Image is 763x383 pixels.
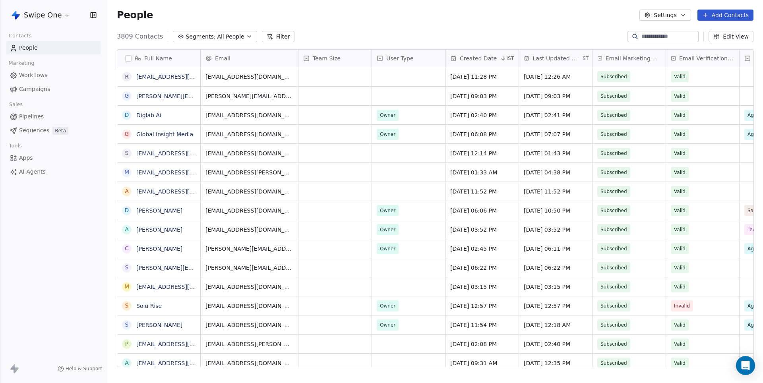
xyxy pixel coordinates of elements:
[58,366,102,372] a: Help & Support
[136,360,234,366] a: [EMAIL_ADDRESS][DOMAIN_NAME]
[125,111,129,119] div: D
[450,283,514,291] span: [DATE] 03:15 PM
[125,187,129,195] div: a
[524,226,587,234] span: [DATE] 03:52 PM
[6,69,101,82] a: Workflows
[450,73,514,81] span: [DATE] 11:28 PM
[674,226,686,234] span: Valid
[600,226,627,234] span: Subscribed
[450,264,514,272] span: [DATE] 06:22 PM
[125,340,128,348] div: p
[450,245,514,253] span: [DATE] 02:45 PM
[262,31,295,42] button: Filter
[674,264,686,272] span: Valid
[125,302,129,310] div: S
[380,130,395,138] span: Owner
[6,99,26,110] span: Sales
[6,83,101,96] a: Campaigns
[450,321,514,329] span: [DATE] 11:54 PM
[136,131,193,137] a: Global Insight Media
[136,207,182,214] a: [PERSON_NAME]
[450,207,514,215] span: [DATE] 06:06 PM
[450,359,514,367] span: [DATE] 09:31 AM
[679,54,734,62] span: Email Verification Status
[524,130,587,138] span: [DATE] 07:07 PM
[524,359,587,367] span: [DATE] 12:35 PM
[674,111,686,119] span: Valid
[19,85,50,93] span: Campaigns
[386,54,414,62] span: User Type
[524,264,587,272] span: [DATE] 06:22 PM
[524,321,587,329] span: [DATE] 12:18 AM
[136,246,182,252] a: [PERSON_NAME]
[380,207,395,215] span: Owner
[10,8,72,22] button: Swipe One
[524,188,587,195] span: [DATE] 11:52 PM
[674,245,686,253] span: Valid
[674,207,686,215] span: Valid
[125,149,129,157] div: s
[19,44,38,52] span: People
[600,321,627,329] span: Subscribed
[125,263,129,272] div: s
[506,55,514,62] span: IST
[600,340,627,348] span: Subscribed
[736,356,755,375] div: Open Intercom Messenger
[600,92,627,100] span: Subscribed
[136,303,162,309] a: Solu Rise
[524,168,587,176] span: [DATE] 04:38 PM
[136,265,280,271] a: [PERSON_NAME][EMAIL_ADDRESS][DOMAIN_NAME]
[205,245,293,253] span: [PERSON_NAME][EMAIL_ADDRESS][DOMAIN_NAME]
[450,226,514,234] span: [DATE] 03:52 PM
[519,50,592,67] div: Last Updated DateIST
[217,33,244,41] span: All People
[5,57,38,69] span: Marketing
[600,264,627,272] span: Subscribed
[639,10,691,21] button: Settings
[6,151,101,164] a: Apps
[524,92,587,100] span: [DATE] 09:03 PM
[533,54,579,62] span: Last Updated Date
[6,110,101,123] a: Pipelines
[380,111,395,119] span: Owner
[205,359,293,367] span: [EMAIL_ADDRESS][DOMAIN_NAME]
[445,50,519,67] div: Created DateIST
[524,111,587,119] span: [DATE] 02:41 PM
[205,283,293,291] span: [EMAIL_ADDRESS][DOMAIN_NAME]
[66,366,102,372] span: Help & Support
[524,73,587,81] span: [DATE] 12:26 AM
[524,283,587,291] span: [DATE] 03:15 PM
[674,149,686,157] span: Valid
[524,149,587,157] span: [DATE] 01:43 PM
[674,302,690,310] span: Invalid
[205,130,293,138] span: [EMAIL_ADDRESS][DOMAIN_NAME]
[600,73,627,81] span: Subscribed
[136,188,234,195] a: [EMAIL_ADDRESS][DOMAIN_NAME]
[593,50,666,67] div: Email Marketing Consent
[674,283,686,291] span: Valid
[600,302,627,310] span: Subscribed
[600,130,627,138] span: Subscribed
[215,54,230,62] span: Email
[674,130,686,138] span: Valid
[136,150,234,157] a: [EMAIL_ADDRESS][DOMAIN_NAME]
[136,341,280,347] a: [EMAIL_ADDRESS][PERSON_NAME][DOMAIN_NAME]
[136,284,234,290] a: [EMAIL_ADDRESS][DOMAIN_NAME]
[450,340,514,348] span: [DATE] 02:08 PM
[205,302,293,310] span: [EMAIL_ADDRESS][DOMAIN_NAME]
[709,31,753,42] button: Edit View
[600,359,627,367] span: Subscribed
[460,54,497,62] span: Created Date
[674,321,686,329] span: Valid
[450,130,514,138] span: [DATE] 06:08 PM
[674,340,686,348] span: Valid
[524,207,587,215] span: [DATE] 10:50 PM
[186,33,215,41] span: Segments:
[380,321,395,329] span: Owner
[117,9,153,21] span: People
[117,50,200,67] div: Full Name
[450,92,514,100] span: [DATE] 09:03 PM
[674,188,686,195] span: Valid
[124,282,129,291] div: m
[11,10,21,20] img: Swipe%20One%20Logo%201-1.svg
